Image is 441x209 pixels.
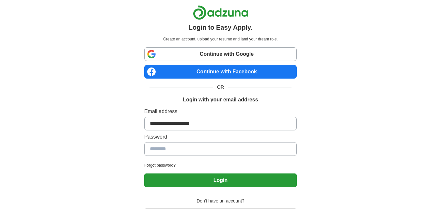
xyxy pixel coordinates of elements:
[144,108,297,115] label: Email address
[144,133,297,141] label: Password
[144,173,297,187] button: Login
[189,22,253,32] h1: Login to Easy Apply.
[193,198,248,204] span: Don't have an account?
[183,96,258,104] h1: Login with your email address
[144,162,297,168] a: Forgot password?
[146,36,295,42] p: Create an account, upload your resume and land your dream role.
[144,47,297,61] a: Continue with Google
[193,5,248,20] img: Adzuna logo
[144,65,297,79] a: Continue with Facebook
[213,84,228,91] span: OR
